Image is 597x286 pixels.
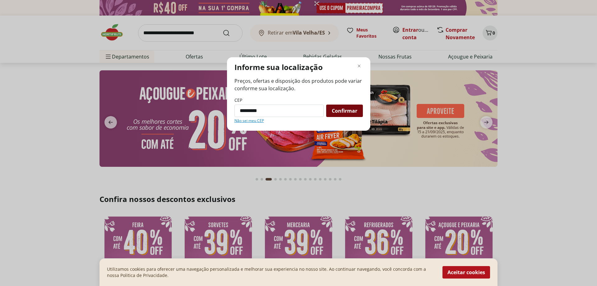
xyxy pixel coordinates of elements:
[234,97,242,103] label: CEP
[332,108,357,113] span: Confirmar
[227,57,370,131] div: Modal de regionalização
[234,62,323,72] p: Informe sua localização
[355,62,363,70] button: Fechar modal de regionalização
[442,266,490,279] button: Aceitar cookies
[107,266,435,279] p: Utilizamos cookies para oferecer uma navegação personalizada e melhorar sua experiencia no nosso ...
[234,118,264,123] a: Não sei meu CEP
[234,77,363,92] span: Preços, ofertas e disposição dos produtos pode variar conforme sua localização.
[326,105,363,117] button: Confirmar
